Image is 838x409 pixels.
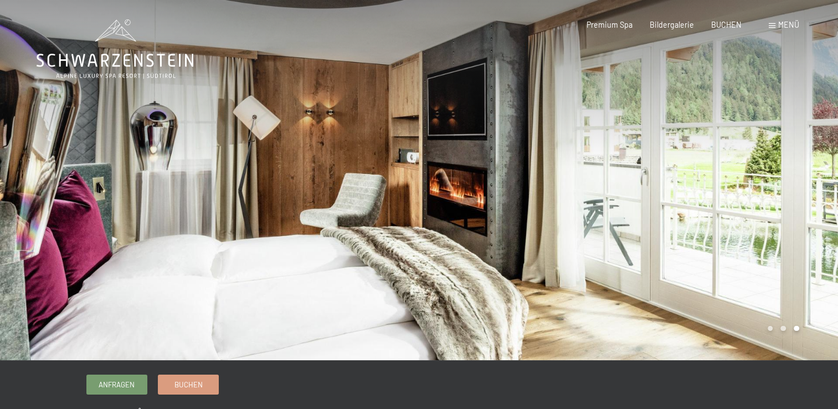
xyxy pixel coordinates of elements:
span: Anfragen [99,380,135,390]
a: Bildergalerie [650,20,694,29]
a: BUCHEN [711,20,742,29]
a: Premium Spa [587,20,633,29]
span: Menü [778,20,799,29]
a: Buchen [158,375,218,393]
span: Buchen [174,380,203,390]
a: Anfragen [87,375,147,393]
